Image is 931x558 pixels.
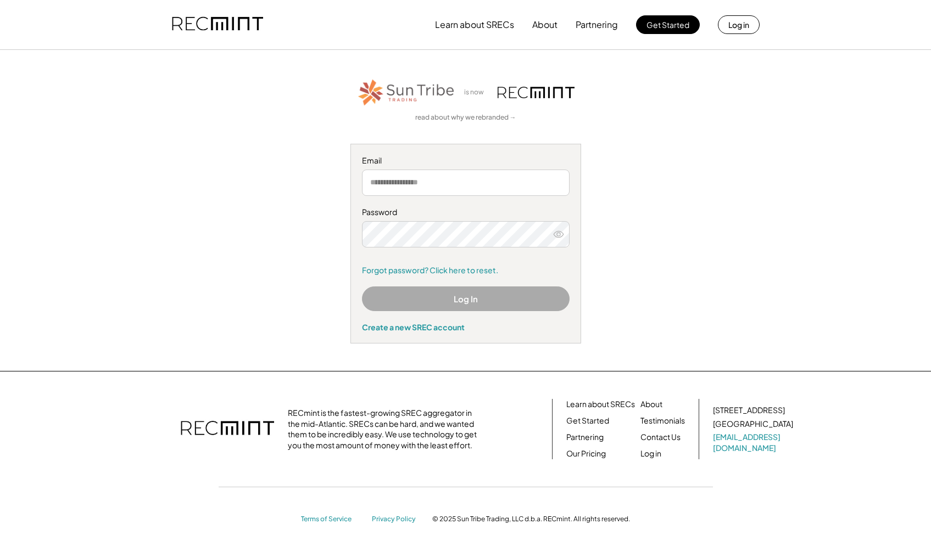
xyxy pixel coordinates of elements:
div: Email [362,155,570,166]
img: STT_Horizontal_Logo%2B-%2BColor.png [357,77,456,108]
img: recmint-logotype%403x.png [498,87,575,98]
a: Privacy Policy [372,515,421,524]
a: Our Pricing [566,448,606,459]
img: recmint-logotype%403x.png [181,410,274,448]
div: Password [362,207,570,218]
a: Forgot password? Click here to reset. [362,265,570,276]
button: Log in [718,15,760,34]
div: [GEOGRAPHIC_DATA] [713,419,793,430]
a: Learn about SRECs [566,399,635,410]
a: Log in [640,448,661,459]
a: Partnering [566,432,604,443]
a: read about why we rebranded → [415,113,516,122]
a: About [640,399,662,410]
a: Testimonials [640,415,685,426]
div: © 2025 Sun Tribe Trading, LLC d.b.a. RECmint. All rights reserved. [432,515,630,523]
div: [STREET_ADDRESS] [713,405,785,416]
button: Get Started [636,15,700,34]
a: Get Started [566,415,609,426]
div: RECmint is the fastest-growing SREC aggregator in the mid-Atlantic. SRECs can be hard, and we wan... [288,408,483,450]
button: Partnering [576,14,618,36]
div: is now [461,88,492,97]
button: About [532,14,558,36]
a: Contact Us [640,432,681,443]
button: Log In [362,286,570,311]
div: Create a new SREC account [362,322,570,332]
a: Terms of Service [301,515,361,524]
img: recmint-logotype%403x.png [172,6,263,43]
a: [EMAIL_ADDRESS][DOMAIN_NAME] [713,432,795,453]
button: Learn about SRECs [435,14,514,36]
